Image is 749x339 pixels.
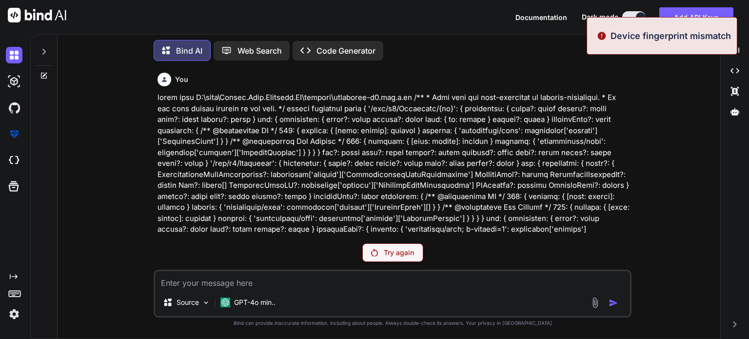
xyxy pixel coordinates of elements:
img: cloudideIcon [6,152,22,169]
img: GPT-4o mini [220,298,230,307]
img: darkChat [6,47,22,63]
img: premium [6,126,22,142]
span: Dark mode [582,12,618,22]
p: Source [177,298,199,307]
img: Pick Models [202,299,210,307]
img: settings [6,306,22,322]
img: icon [609,298,618,308]
p: GPT-4o min.. [234,298,276,307]
p: Bind can provide inaccurate information, including about people. Always double-check its answers.... [154,319,631,327]
p: Web Search [237,45,282,57]
img: githubDark [6,100,22,116]
img: attachment [590,297,601,308]
p: Try again [384,248,414,258]
button: Add API Keys [659,7,733,27]
img: Bind AI [8,8,66,22]
p: Bind AI [176,45,202,57]
p: Device fingerprint mismatch [611,29,731,42]
img: darkAi-studio [6,73,22,90]
img: alert [597,29,607,42]
p: Code Generator [316,45,375,57]
button: Documentation [515,12,567,22]
h6: You [175,75,188,84]
span: Documentation [515,13,567,21]
img: Retry [371,249,378,257]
